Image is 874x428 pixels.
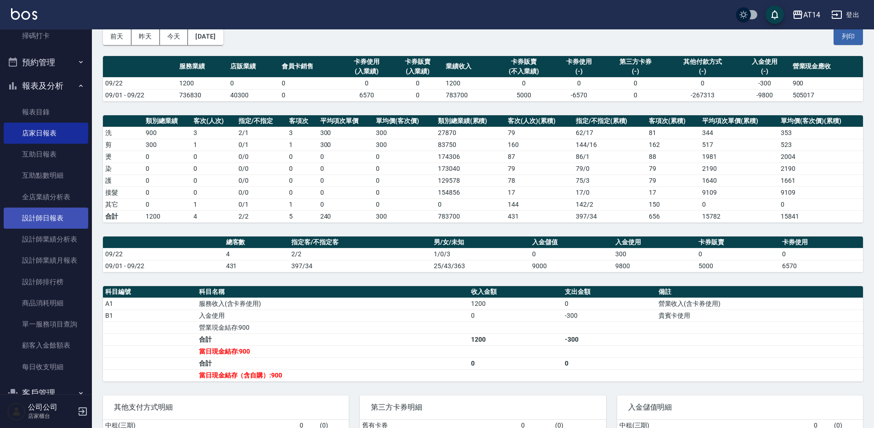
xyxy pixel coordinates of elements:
div: 卡券使用 [343,57,390,67]
td: 貴賓卡使用 [656,310,863,321]
th: 卡券使用 [780,237,863,248]
td: 1640 [700,175,778,186]
td: 25/43/363 [431,260,530,272]
td: 0 [392,77,443,89]
td: 0 [392,89,443,101]
td: 27870 [436,127,506,139]
td: 431 [224,260,289,272]
th: 總客數 [224,237,289,248]
td: 1 [191,198,236,210]
th: 平均項次單價(累積) [700,115,778,127]
td: 79 [505,127,573,139]
a: 顧客入金餘額表 [4,335,88,356]
td: 0 [287,186,318,198]
td: 09/01 - 09/22 [103,89,177,101]
button: 昨天 [131,28,160,45]
td: 0 [666,77,739,89]
td: 79 [505,163,573,175]
td: 160 [505,139,573,151]
td: 1 [287,139,318,151]
td: 0 [143,163,191,175]
td: 88 [647,151,700,163]
td: 0 [436,198,506,210]
th: 單均價(客次價) [374,115,436,127]
td: -300 [562,333,656,345]
th: 業績收入 [443,56,494,78]
th: 平均項次單價 [318,115,374,127]
img: Person [7,402,26,421]
td: 142 / 2 [573,198,647,210]
td: 2190 [778,163,863,175]
td: 353 [778,127,863,139]
td: 0 [553,77,604,89]
a: 店家日報表 [4,123,88,144]
th: 入金使用 [613,237,696,248]
td: 4 [224,248,289,260]
th: 指定客/不指定客 [289,237,431,248]
button: [DATE] [188,28,223,45]
table: a dense table [103,286,863,382]
th: 備註 [656,286,863,298]
td: 2004 [778,151,863,163]
td: 79 / 0 [573,163,647,175]
td: 523 [778,139,863,151]
div: (不入業績) [497,67,551,76]
td: 0 [374,198,436,210]
td: 2/2 [236,210,287,222]
button: 報表及分析 [4,74,88,98]
th: 科目名稱 [197,286,469,298]
td: 656 [647,210,700,222]
table: a dense table [103,56,863,101]
span: 入金儲值明細 [628,403,852,412]
a: 互助點數明細 [4,165,88,186]
a: 全店業績分析表 [4,186,88,208]
td: 9000 [530,260,613,272]
td: 0 [562,298,656,310]
th: 類別總業績(累積) [436,115,506,127]
a: 設計師業績月報表 [4,250,88,271]
td: 0 [604,89,666,101]
td: 0 [279,77,341,89]
th: 客次(人次)(累積) [505,115,573,127]
td: 0 / 0 [236,151,287,163]
td: 4 [191,210,236,222]
td: 300 [374,210,436,222]
td: 0 [143,186,191,198]
td: 09/22 [103,77,177,89]
td: 1200 [177,77,228,89]
td: 0 [604,77,666,89]
td: 0 [696,248,779,260]
th: 支出金額 [562,286,656,298]
td: 517 [700,139,778,151]
p: 店家櫃台 [28,412,75,420]
a: 每日收支明細 [4,356,88,377]
td: 0 [287,151,318,163]
td: 173040 [436,163,506,175]
td: A1 [103,298,197,310]
td: 入金使用 [197,310,469,321]
th: 指定/不指定(累積) [573,115,647,127]
button: 列印 [834,28,863,45]
td: 0 [374,175,436,186]
td: 83750 [436,139,506,151]
div: 卡券販賣 [497,57,551,67]
div: 卡券販賣 [395,57,441,67]
td: 0 / 0 [236,163,287,175]
td: 9109 [778,186,863,198]
td: 合計 [197,333,469,345]
th: 入金儲值 [530,237,613,248]
td: 397/34 [573,210,647,222]
button: 前天 [103,28,131,45]
a: 掃碼打卡 [4,25,88,46]
span: 第三方卡券明細 [371,403,595,412]
div: 入金使用 [741,57,788,67]
td: 300 [613,248,696,260]
td: -300 [739,77,790,89]
td: 1661 [778,175,863,186]
td: 0 [143,175,191,186]
td: 0 [374,151,436,163]
td: 6570 [341,89,392,101]
td: 300 [374,127,436,139]
td: 736830 [177,89,228,101]
a: 商品消耗明細 [4,293,88,314]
